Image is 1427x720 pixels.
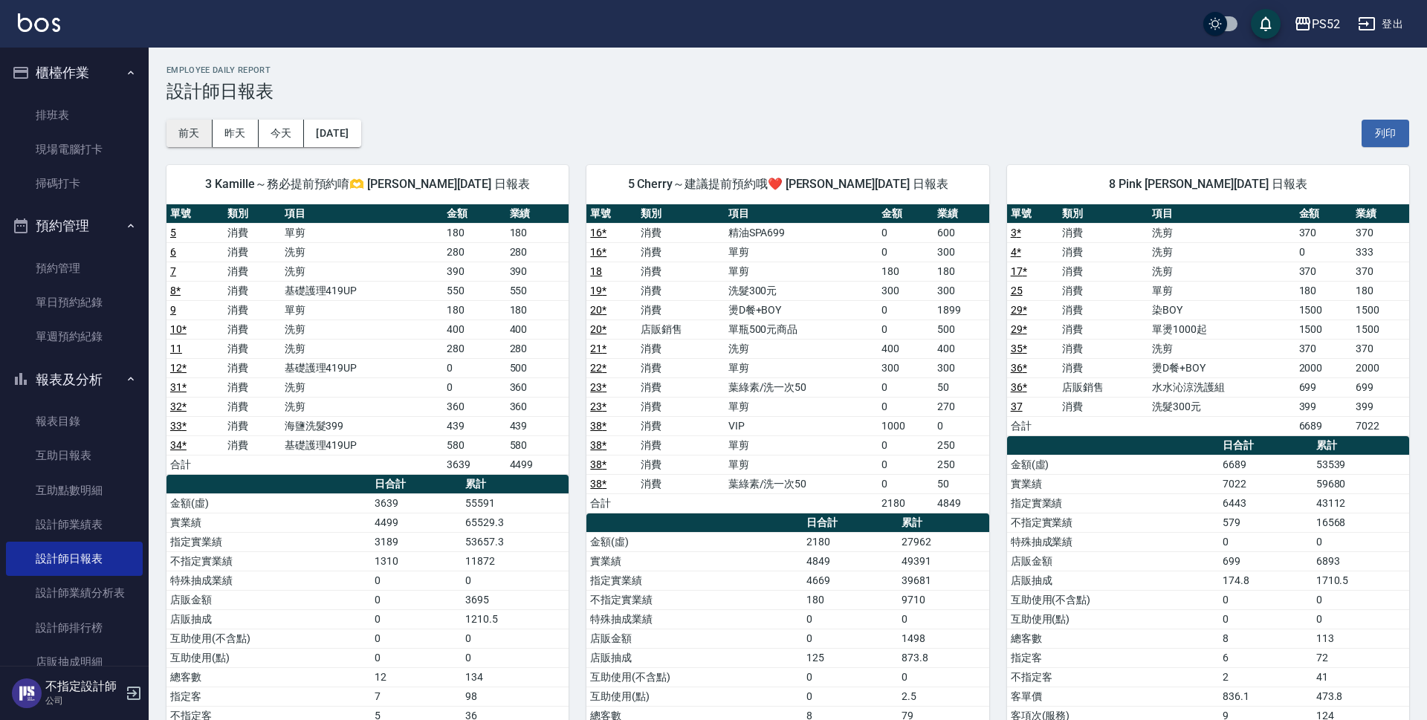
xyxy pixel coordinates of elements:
td: 270 [933,397,989,416]
td: 洗剪 [1148,262,1295,281]
td: 0 [371,648,461,667]
td: 180 [443,223,506,242]
td: 6689 [1219,455,1313,474]
td: 4849 [803,551,898,571]
td: 600 [933,223,989,242]
td: 0 [1313,609,1409,629]
th: 累計 [1313,436,1409,455]
td: 0 [878,223,933,242]
td: 金額(虛) [166,493,371,513]
th: 單號 [586,204,637,224]
td: 250 [933,455,989,474]
td: 280 [443,339,506,358]
a: 設計師日報表 [6,542,143,576]
td: 8 [1219,629,1313,648]
td: 550 [506,281,569,300]
td: 消費 [224,416,281,435]
td: 0 [878,300,933,320]
a: 單週預約紀錄 [6,320,143,354]
td: 互助使用(點) [1007,609,1219,629]
td: 4499 [506,455,569,474]
td: 370 [1295,262,1353,281]
td: 洗剪 [281,262,443,281]
td: 0 [1313,590,1409,609]
td: 洗剪 [281,320,443,339]
td: 實業績 [1007,474,1219,493]
td: 439 [443,416,506,435]
td: 店販抽成 [166,609,371,629]
td: 指定實業績 [166,532,371,551]
td: 11872 [462,551,569,571]
span: 3 Kamille～務必提前預約唷🫶 [PERSON_NAME][DATE] 日報表 [184,177,551,192]
td: 4669 [803,571,898,590]
td: 1899 [933,300,989,320]
td: 消費 [224,339,281,358]
td: 579 [1219,513,1313,532]
td: 消費 [637,455,725,474]
td: 370 [1352,223,1409,242]
td: 53539 [1313,455,1409,474]
td: 店販抽成 [586,648,802,667]
td: 113 [1313,629,1409,648]
td: 海鹽洗髮399 [281,416,443,435]
td: 27962 [898,532,989,551]
a: 設計師排行榜 [6,611,143,645]
td: 消費 [224,435,281,455]
td: 消費 [224,320,281,339]
td: 燙D餐+BOY [1148,358,1295,377]
td: 消費 [637,300,725,320]
td: 50 [933,474,989,493]
td: 消費 [1058,320,1148,339]
td: 0 [1313,532,1409,551]
td: 280 [443,242,506,262]
td: 單剪 [725,455,878,474]
td: 特殊抽成業績 [1007,532,1219,551]
td: 單剪 [281,300,443,320]
td: 互助使用(點) [166,648,371,667]
td: 390 [443,262,506,281]
a: 18 [590,265,602,277]
td: 金額(虛) [1007,455,1219,474]
button: 前天 [166,120,213,147]
button: 登出 [1352,10,1409,38]
td: 65529.3 [462,513,569,532]
td: 699 [1295,377,1353,397]
td: 單剪 [1148,281,1295,300]
td: 49391 [898,551,989,571]
th: 金額 [443,204,506,224]
td: 消費 [637,281,725,300]
a: 6 [170,246,176,258]
td: 370 [1352,339,1409,358]
a: 37 [1011,400,1023,412]
td: 0 [878,320,933,339]
td: 金額(虛) [586,532,802,551]
th: 業績 [1352,204,1409,224]
td: 1310 [371,551,461,571]
td: 7022 [1352,416,1409,435]
td: 0 [803,629,898,648]
td: 洗髮300元 [725,281,878,300]
td: 280 [506,242,569,262]
a: 25 [1011,285,1023,296]
td: 180 [1352,281,1409,300]
td: 580 [506,435,569,455]
td: 洗剪 [725,339,878,358]
th: 項目 [1148,204,1295,224]
td: 消費 [1058,358,1148,377]
td: 399 [1352,397,1409,416]
td: 染BOY [1148,300,1295,320]
td: 單瓶500元商品 [725,320,878,339]
td: 4499 [371,513,461,532]
td: 單剪 [725,397,878,416]
td: 互助使用(不含點) [1007,590,1219,609]
td: 180 [443,300,506,320]
img: Person [12,678,42,708]
td: 店販金額 [166,590,371,609]
td: 550 [443,281,506,300]
th: 金額 [878,204,933,224]
td: 店販金額 [1007,551,1219,571]
td: 洗剪 [1148,223,1295,242]
td: 300 [933,281,989,300]
td: 6893 [1313,551,1409,571]
td: 消費 [637,223,725,242]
